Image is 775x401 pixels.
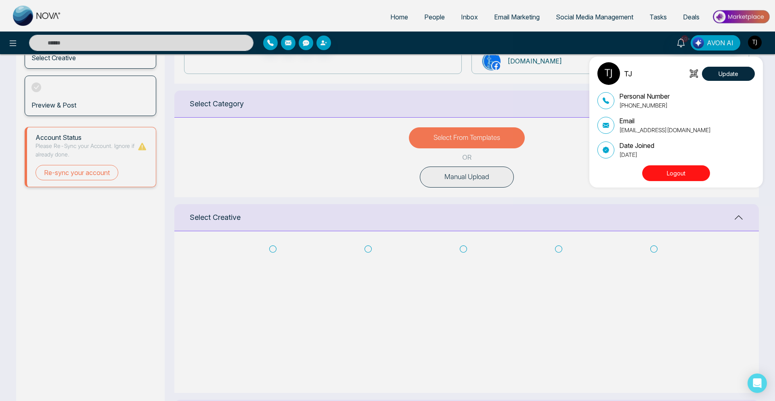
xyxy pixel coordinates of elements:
[619,126,711,134] p: [EMAIL_ADDRESS][DOMAIN_NAME]
[619,150,654,159] p: [DATE]
[619,116,711,126] p: Email
[748,374,767,393] div: Open Intercom Messenger
[624,68,632,79] p: TJ
[702,67,755,81] button: Update
[642,165,710,181] button: Logout
[619,91,670,101] p: Personal Number
[619,141,654,150] p: Date Joined
[619,101,670,110] p: [PHONE_NUMBER]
